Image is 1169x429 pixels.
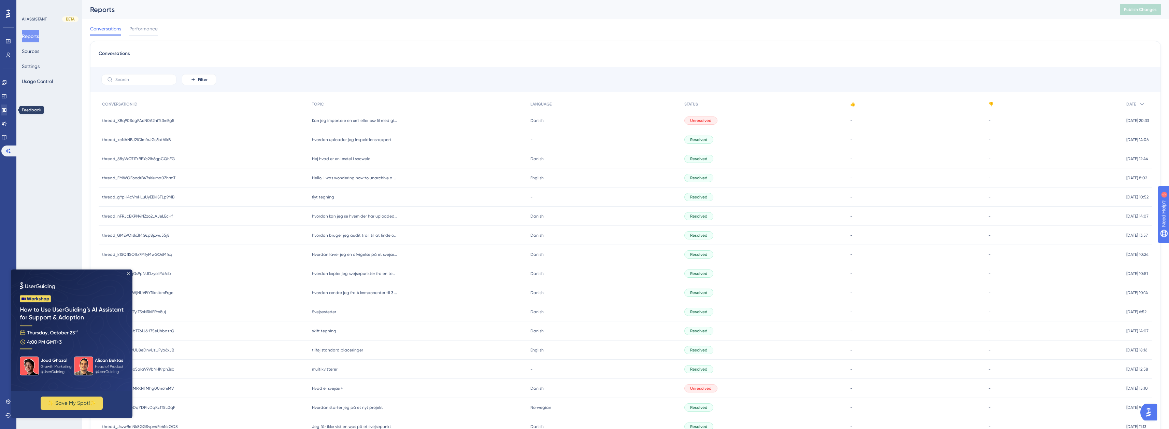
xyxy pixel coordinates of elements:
span: - [850,194,852,200]
span: English [530,175,544,181]
span: - [850,271,852,276]
span: - [850,386,852,391]
span: thread_k1SQfISOlfx7MfyMwGO6Mfsq [102,252,172,257]
span: [DATE] 12:44 [1126,156,1148,162]
span: - [850,252,852,257]
span: thread_FMWOEoodrB47si6uma0ZhrmT [102,175,175,181]
span: TOPIC [312,101,324,107]
span: English [530,347,544,353]
span: [DATE] 14:06 [1126,137,1149,142]
span: STATUS [684,101,698,107]
span: Norwegian [530,405,551,410]
span: Hej hvad er en løsdel i socweld [312,156,371,162]
span: - [988,347,990,353]
span: [DATE] 10:52 [1126,194,1149,200]
span: - [988,233,990,238]
span: Resolved [690,271,708,276]
span: Resolved [690,328,708,334]
span: thread_6qCqWWjNUVEfY1iknIbmFrgc [102,290,173,295]
span: Resolved [690,366,708,372]
span: - [850,156,852,162]
span: Performance [129,25,158,33]
span: - [850,118,852,123]
span: - [988,386,990,391]
span: Resolved [690,252,708,257]
div: 5 [47,3,49,9]
span: Danish [530,156,544,162]
span: - [988,309,990,315]
span: [DATE] 14:07 [1126,328,1149,334]
span: thread_88yWO71TzBBYc2lh6qpCQhFG [102,156,175,162]
div: AI ASSISTANT [22,16,47,22]
span: Need Help? [16,2,43,10]
span: thread_UlXt9mYTyiZ3oNRkiFRrx8uj [102,309,166,315]
span: - [988,118,990,123]
span: Danish [530,213,544,219]
span: flyt tegning [312,194,334,200]
span: thread_PahJDoDqYDPivDqKz1T5L0qF [102,405,175,410]
span: thread_XBq90ScgFAcN0A2niTt3mEg5 [102,118,174,123]
button: Sources [22,45,39,57]
span: - [988,175,990,181]
span: [DATE] 13:57 [1126,233,1148,238]
span: Kan jeg importere en xml eller csv fil med given information om antallet af svejsepunkter, hvilke... [312,118,397,123]
input: Search [115,77,171,82]
span: [DATE] 10:51 [1126,271,1148,276]
span: Danish [530,271,544,276]
button: Publish Changes [1120,4,1161,15]
iframe: UserGuiding AI Assistant Launcher [1140,402,1161,423]
span: Danish [530,118,544,123]
span: - [530,137,532,142]
span: [DATE] 14:07 [1126,213,1149,219]
span: thread_n16spjhtMRKNTMhg00nohiMV [102,386,174,391]
span: [DATE] 18:16 [1126,347,1147,353]
span: thread_gYpH4cVmHLuUyEBkiSTLp9MB [102,194,174,200]
span: Hvordan starter jeg på et nyt projekt [312,405,383,410]
span: thread_6UmlB1qGs9pNUDzyoIiYd6sb [102,271,171,276]
span: [DATE] 9:14 [1126,405,1146,410]
span: 👍 [850,101,855,107]
span: Filter [198,77,208,82]
span: Resolved [690,213,708,219]
span: - [988,156,990,162]
span: Resolved [690,309,708,315]
span: hvordan kopier jeg svejsepunkter fra en tegning til en anden tegning [312,271,397,276]
span: [DATE] 8:02 [1126,175,1147,181]
span: - [850,290,852,295]
span: - [850,233,852,238]
button: Usage Control [22,75,53,87]
span: hvordan ændre jeg fra 4 komponenter til 3 komponenter på en tegning [312,290,397,295]
span: - [850,328,852,334]
span: - [530,194,532,200]
span: - [988,328,990,334]
span: - [988,290,990,295]
span: LANGUAGE [530,101,552,107]
span: - [850,405,852,410]
span: Resolved [690,405,708,410]
span: Svejsesteder [312,309,336,315]
span: - [850,213,852,219]
button: Reports [22,30,39,42]
span: - [988,252,990,257]
span: - [988,137,990,142]
span: [DATE] 12:58 [1126,366,1148,372]
button: Settings [22,60,40,72]
span: - [850,309,852,315]
span: Hello, I was wondering how to unarchive a weldpoint [312,175,397,181]
span: [DATE] 15:10 [1126,386,1148,391]
span: - [988,405,990,410]
span: - [850,137,852,142]
span: thread_PTLk5XPUU8eDnvUzUFyb6xJB [102,347,174,353]
span: DATE [1126,101,1136,107]
span: thread_GMEVOIsls3f4Gzp8jzwu55j8 [102,233,170,238]
span: Publish Changes [1124,7,1157,12]
span: - [850,347,852,353]
span: Danish [530,386,544,391]
span: thread_nFRJcBKPN4NZzo2LAJeLEcHf [102,213,173,219]
span: multikvitterer [312,366,338,372]
button: Filter [182,74,216,85]
span: hvordan bruger jeg audit trail til at finde oplysninger på en fil der uploadet til en inspektion [312,233,397,238]
span: thread_UDSUznbTZ61J6H75eUhbazrQ [102,328,174,334]
span: - [988,213,990,219]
